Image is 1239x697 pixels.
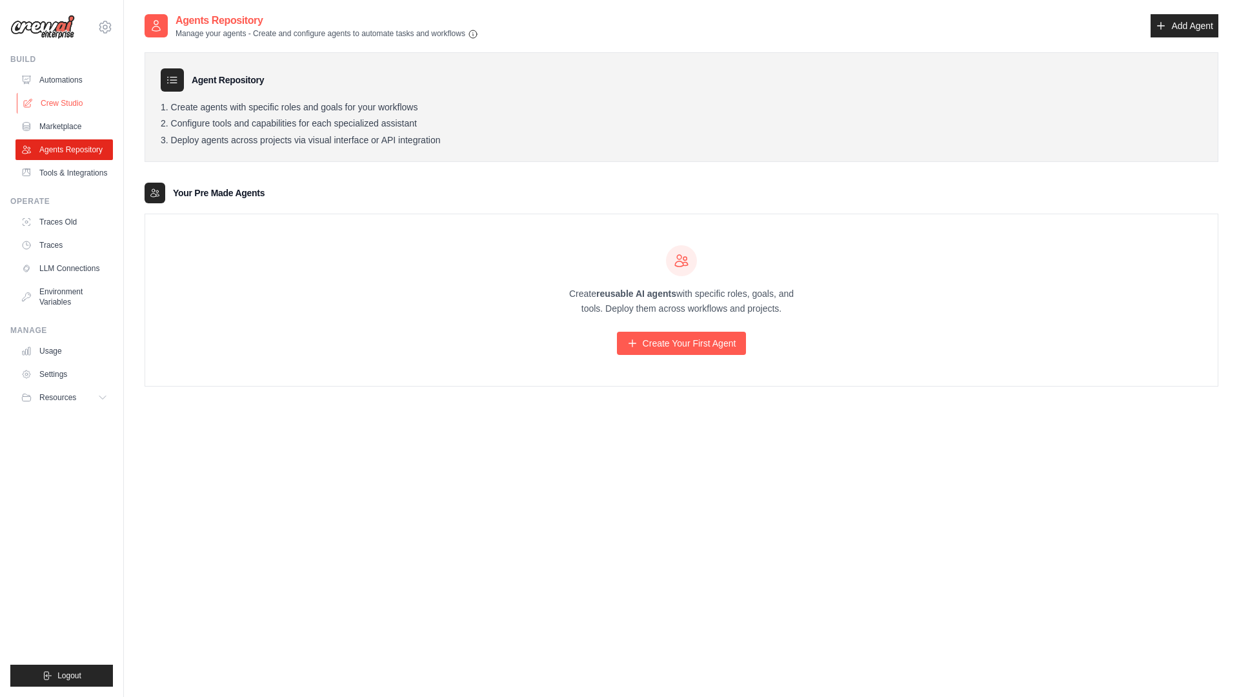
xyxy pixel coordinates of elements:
a: LLM Connections [15,258,113,279]
li: Configure tools and capabilities for each specialized assistant [161,118,1202,130]
div: Manage [10,325,113,336]
a: Automations [15,70,113,90]
span: Resources [39,392,76,403]
a: Traces [15,235,113,256]
h3: Your Pre Made Agents [173,187,265,199]
div: Build [10,54,113,65]
a: Tools & Integrations [15,163,113,183]
a: Settings [15,364,113,385]
h2: Agents Repository [176,13,478,28]
a: Agents Repository [15,139,113,160]
a: Marketplace [15,116,113,137]
p: Manage your agents - Create and configure agents to automate tasks and workflows [176,28,478,39]
h3: Agent Repository [192,74,264,86]
a: Crew Studio [17,93,114,114]
span: Logout [57,671,81,681]
a: Usage [15,341,113,361]
button: Logout [10,665,113,687]
strong: reusable AI agents [596,288,676,299]
li: Create agents with specific roles and goals for your workflows [161,102,1202,114]
p: Create with specific roles, goals, and tools. Deploy them across workflows and projects. [558,287,805,316]
button: Resources [15,387,113,408]
img: Logo [10,15,75,39]
a: Environment Variables [15,281,113,312]
a: Traces Old [15,212,113,232]
li: Deploy agents across projects via visual interface or API integration [161,135,1202,146]
a: Add Agent [1151,14,1218,37]
div: Operate [10,196,113,207]
a: Create Your First Agent [617,332,747,355]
